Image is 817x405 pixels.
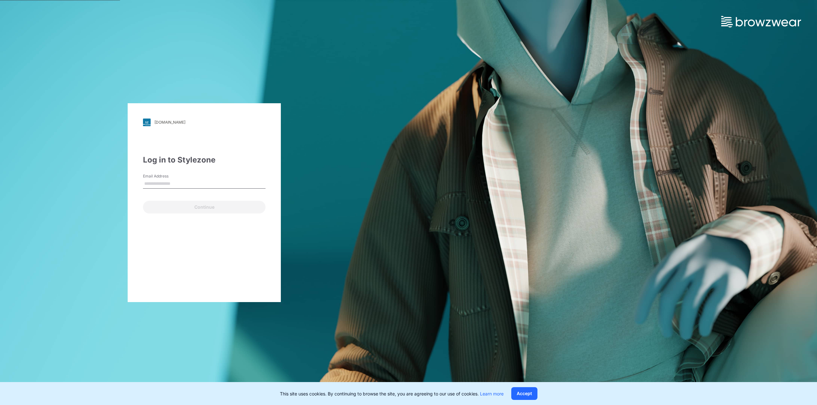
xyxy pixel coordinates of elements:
a: [DOMAIN_NAME] [143,119,266,126]
div: [DOMAIN_NAME] [154,120,185,125]
p: This site uses cookies. By continuing to browse the site, you are agreeing to our use of cookies. [280,390,504,397]
div: Log in to Stylezone [143,154,266,166]
label: Email Address [143,173,188,179]
a: Learn more [480,391,504,396]
button: Accept [511,387,537,400]
img: browzwear-logo.73288ffb.svg [721,16,801,27]
img: svg+xml;base64,PHN2ZyB3aWR0aD0iMjgiIGhlaWdodD0iMjgiIHZpZXdCb3g9IjAgMCAyOCAyOCIgZmlsbD0ibm9uZSIgeG... [143,119,151,126]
